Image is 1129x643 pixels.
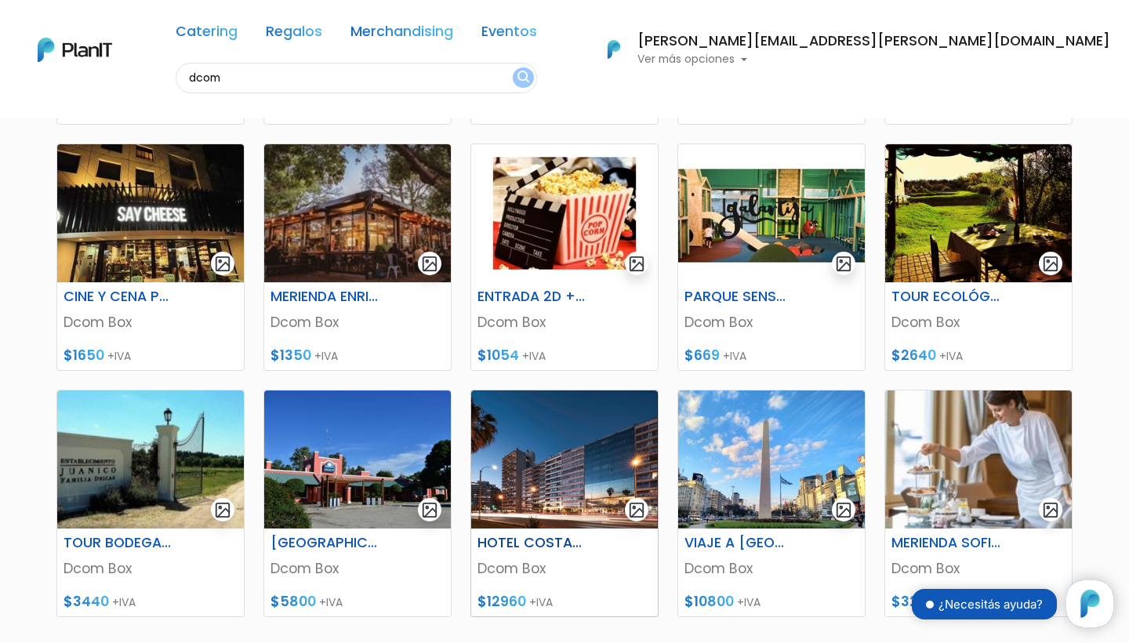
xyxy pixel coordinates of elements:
[477,592,526,611] span: $12960
[678,144,865,282] img: thumb_image__copia___copia_-Photoroom__9_.jpg
[677,143,866,371] a: gallery-light PARQUE SENSORIAL LAGARTIJA Dcom Box $669 +IVA
[529,594,553,610] span: +IVA
[684,346,720,365] span: $669
[723,348,746,364] span: +IVA
[107,348,131,364] span: +IVA
[270,312,445,332] p: Dcom Box
[939,348,963,364] span: +IVA
[522,348,546,364] span: +IVA
[684,592,734,611] span: $10800
[684,558,859,579] p: Dcom Box
[891,100,932,118] span: $1400
[266,25,322,44] a: Regalos
[56,143,245,371] a: gallery-light CINE Y CENA PARA 2 Dcom Box $1650 +IVA
[628,501,646,519] img: gallery-light
[891,312,1065,332] p: Dcom Box
[477,558,652,579] p: Dcom Box
[56,390,245,617] a: gallery-light TOUR BODEGA JOANICÓ Dcom Box $3440 +IVA
[675,535,804,551] h6: VIAJE A [GEOGRAPHIC_DATA]
[57,144,244,282] img: thumb_WhatsApp_Image_2024-05-31_at_10.12.15.jpeg
[884,143,1073,371] a: gallery-light TOUR ECOLÓGICO - DÍA DE CAMPO EN EL HUMEDAL LA [PERSON_NAME] Dcom Box $2640 +IVA
[421,501,439,519] img: gallery-light
[64,346,104,365] span: $1650
[891,346,936,365] span: $2640
[64,312,238,332] p: Dcom Box
[835,255,853,273] img: gallery-light
[214,255,232,273] img: gallery-light
[684,312,859,332] p: Dcom Box
[677,390,866,617] a: gallery-light VIAJE A [GEOGRAPHIC_DATA] Dcom Box $10800 +IVA
[517,71,529,85] img: search_button-432b6d5273f82d61273b3651a40e1bd1b912527efae98b1b7a1b2c0702e16a8d.svg
[264,391,451,529] img: thumb_Captura_de_pantalla_2023-01-23_110043.jpg
[477,100,517,118] span: $2100
[54,289,183,305] h6: CINE Y CENA PARA 2
[261,289,390,305] h6: MERIENDA ENRIQUETA CAFÉ
[261,535,390,551] h6: [GEOGRAPHIC_DATA]
[264,144,451,282] img: thumb_6349CFF3-484F-4BCD-9940-78224EC48F4B.jpeg
[637,54,1110,65] p: Ver más opciones
[628,255,646,273] img: gallery-light
[54,535,183,551] h6: TOUR BODEGA JOANICÓ
[882,535,1011,551] h6: MERIENDA SOFITEL X4
[270,592,316,611] span: $5800
[477,346,519,365] span: $1054
[587,29,1110,70] button: PlanIt Logo [PERSON_NAME][EMAIL_ADDRESS][PERSON_NAME][DOMAIN_NAME] Ver más opciones
[891,558,1065,579] p: Dcom Box
[112,594,136,610] span: +IVA
[831,574,1066,637] iframe: trengo-widget-status
[176,63,537,93] input: Buscá regalos, desayunos, y más
[421,255,439,273] img: gallery-light
[471,144,658,282] img: thumb_image__copia___copia_-Photoroom__6_.jpg
[270,100,311,118] span: $1400
[350,25,453,44] a: Merchandising
[597,32,631,67] img: PlanIt Logo
[314,348,338,364] span: +IVA
[270,558,445,579] p: Dcom Box
[270,346,311,365] span: $1350
[885,391,1072,529] img: thumb_96EF173F-45EB-46D6-BBFF-C676EBCA768C.jpeg
[481,25,537,44] a: Eventos
[684,100,725,118] span: $1400
[477,312,652,332] p: Dcom Box
[737,594,761,610] span: +IVA
[471,391,658,529] img: thumb_Captura_de_pantalla_2023-01-23_132819.jpg
[1042,255,1060,273] img: gallery-light
[884,390,1073,617] a: gallery-light MERIENDA SOFITEL X4 Dcom Box $3220 +IVA
[678,391,865,529] img: thumb_Captura_de_pantalla_2023-01-23_143217.jpg
[470,143,659,371] a: gallery-light ENTRADA 2D + POP + REFRESCO Dcom Box $1054 +IVA
[38,38,112,62] img: PlanIt Logo
[263,143,452,371] a: gallery-light MERIENDA ENRIQUETA CAFÉ Dcom Box $1350 +IVA
[885,144,1072,282] img: thumb_La_Macarena__2_.jpg
[57,391,244,529] img: thumb_ed.jpg
[675,289,804,305] h6: PARQUE SENSORIAL LAGARTIJA
[882,289,1011,305] h6: TOUR ECOLÓGICO - DÍA DE CAMPO EN EL HUMEDAL LA [PERSON_NAME]
[468,535,597,551] h6: HOTEL COSTANERO
[176,25,238,44] a: Catering
[319,594,343,610] span: +IVA
[470,390,659,617] a: gallery-light HOTEL COSTANERO Dcom Box $12960 +IVA
[1042,501,1060,519] img: gallery-light
[835,501,853,519] img: gallery-light
[214,501,232,519] img: gallery-light
[468,289,597,305] h6: ENTRADA 2D + POP + REFRESCO
[64,558,238,579] p: Dcom Box
[64,592,109,611] span: $3440
[1066,580,1113,627] iframe: trengo-widget-launcher
[263,390,452,617] a: gallery-light [GEOGRAPHIC_DATA] Dcom Box $5800 +IVA
[637,35,1110,49] h6: [PERSON_NAME][EMAIL_ADDRESS][PERSON_NAME][DOMAIN_NAME]
[64,100,100,118] span: $1610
